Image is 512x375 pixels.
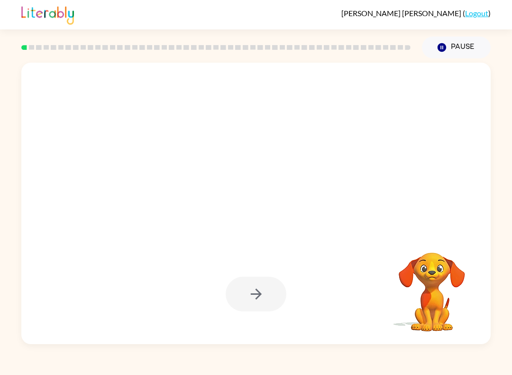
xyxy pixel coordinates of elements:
[21,4,74,25] img: Literably
[422,37,491,58] button: Pause
[384,238,479,333] video: Your browser must support playing .mp4 files to use Literably. Please try using another browser.
[341,9,491,18] div: ( )
[341,9,463,18] span: [PERSON_NAME] [PERSON_NAME]
[465,9,488,18] a: Logout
